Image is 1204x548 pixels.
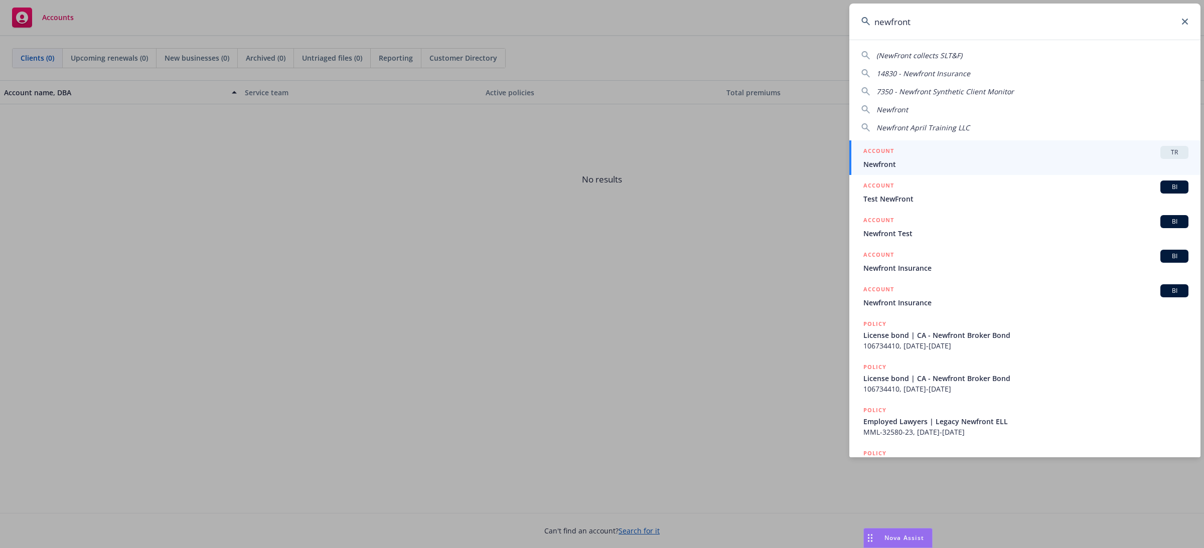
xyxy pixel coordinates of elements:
h5: POLICY [863,319,886,329]
span: Newfront [876,105,908,114]
h5: ACCOUNT [863,250,894,262]
span: 7350 - Newfront Synthetic Client Monitor [876,87,1014,96]
span: 14830 - Newfront Insurance [876,69,970,78]
span: Newfront Insurance [863,263,1188,273]
button: Nova Assist [863,528,933,548]
span: (NewFront collects SLT&F) [876,51,962,60]
span: BI [1164,252,1184,261]
span: BI [1164,217,1184,226]
h5: ACCOUNT [863,180,894,193]
a: POLICYEmployed Lawyers | Legacy Newfront ELLMML-32580-23, [DATE]-[DATE] [849,400,1200,443]
span: Test NewFront [863,194,1188,204]
div: Drag to move [864,528,876,547]
a: ACCOUNTBITest NewFront [849,175,1200,210]
a: POLICYLicense bond | CA - Newfront Broker Bond106734410, [DATE]-[DATE] [849,356,1200,400]
span: Nova Assist [884,533,924,542]
a: POLICY [849,443,1200,486]
span: Employed Lawyers | Legacy Newfront ELL [863,416,1188,427]
span: BI [1164,182,1184,192]
h5: ACCOUNT [863,146,894,158]
a: ACCOUNTBINewfront Test [849,210,1200,244]
input: Search... [849,4,1200,40]
span: BI [1164,286,1184,295]
span: Newfront [863,159,1188,169]
span: Newfront April Training LLC [876,123,970,132]
span: License bond | CA - Newfront Broker Bond [863,330,1188,340]
h5: ACCOUNT [863,284,894,296]
span: TR [1164,148,1184,157]
span: 106734410, [DATE]-[DATE] [863,384,1188,394]
span: Newfront Test [863,228,1188,239]
span: License bond | CA - Newfront Broker Bond [863,373,1188,384]
span: Newfront Insurance [863,297,1188,308]
a: ACCOUNTTRNewfront [849,140,1200,175]
a: ACCOUNTBINewfront Insurance [849,279,1200,313]
h5: POLICY [863,405,886,415]
h5: ACCOUNT [863,215,894,227]
span: 106734410, [DATE]-[DATE] [863,340,1188,351]
h5: POLICY [863,362,886,372]
span: MML-32580-23, [DATE]-[DATE] [863,427,1188,437]
h5: POLICY [863,448,886,458]
a: ACCOUNTBINewfront Insurance [849,244,1200,279]
a: POLICYLicense bond | CA - Newfront Broker Bond106734410, [DATE]-[DATE] [849,313,1200,356]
